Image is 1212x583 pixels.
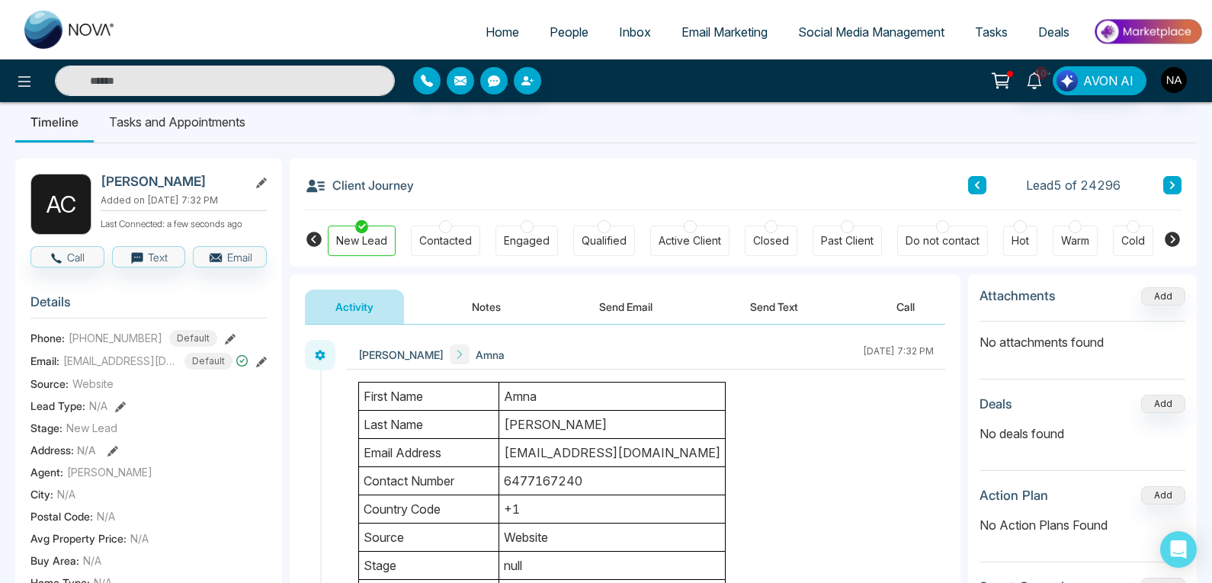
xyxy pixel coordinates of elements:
p: Added on [DATE] 7:32 PM [101,194,267,207]
button: Send Email [569,290,683,324]
h3: Attachments [980,288,1056,303]
p: No deals found [980,424,1185,443]
img: Nova CRM Logo [24,11,116,49]
span: Postal Code : [30,508,93,524]
span: Home [486,24,519,40]
img: User Avatar [1161,67,1187,93]
div: [DATE] 7:32 PM [863,344,934,364]
div: Hot [1012,233,1029,248]
span: [EMAIL_ADDRESS][DOMAIN_NAME] [63,353,178,369]
div: A C [30,174,91,235]
h3: Action Plan [980,488,1048,503]
button: Call [866,290,945,324]
span: Address: [30,442,96,458]
button: AVON AI [1053,66,1146,95]
span: [PERSON_NAME] [358,347,444,363]
a: Social Media Management [783,18,960,46]
span: New Lead [66,420,117,436]
span: N/A [77,444,96,456]
div: Closed [753,233,789,248]
span: Phone: [30,330,65,346]
div: Qualified [582,233,627,248]
a: Tasks [960,18,1023,46]
span: N/A [97,508,115,524]
img: Market-place.gif [1092,14,1203,49]
a: Email Marketing [666,18,783,46]
span: Email Marketing [681,24,768,40]
div: Engaged [504,233,550,248]
span: N/A [83,553,101,569]
button: Add [1141,287,1185,306]
button: Send Text [720,290,829,324]
a: Inbox [604,18,666,46]
div: Active Client [659,233,721,248]
div: Open Intercom Messenger [1160,531,1197,568]
h3: Client Journey [305,174,414,197]
span: Amna [476,347,505,363]
span: Lead Type: [30,398,85,414]
div: Past Client [821,233,874,248]
a: People [534,18,604,46]
a: 10+ [1016,66,1053,93]
span: [PHONE_NUMBER] [69,330,162,346]
span: City : [30,486,53,502]
button: Add [1141,486,1185,505]
li: Tasks and Appointments [94,101,261,143]
a: Home [470,18,534,46]
p: No attachments found [980,322,1185,351]
span: Avg Property Price : [30,530,127,546]
a: Deals [1023,18,1085,46]
p: Last Connected: a few seconds ago [101,214,267,231]
span: AVON AI [1083,72,1133,90]
span: Tasks [975,24,1008,40]
span: People [550,24,588,40]
div: Warm [1061,233,1089,248]
span: N/A [89,398,107,414]
div: Do not contact [906,233,980,248]
button: Call [30,246,104,267]
span: Agent: [30,464,63,480]
span: Add [1141,289,1185,302]
span: [PERSON_NAME] [67,464,152,480]
img: Lead Flow [1056,70,1078,91]
button: Text [112,246,186,267]
span: Lead 5 of 24296 [1026,176,1121,194]
span: N/A [57,486,75,502]
span: Email: [30,353,59,369]
span: Deals [1038,24,1069,40]
li: Timeline [15,101,94,143]
button: Notes [441,290,531,324]
span: Buy Area : [30,553,79,569]
div: Cold [1121,233,1145,248]
button: Activity [305,290,404,324]
span: 10+ [1034,66,1048,80]
h3: Deals [980,396,1012,412]
div: Contacted [419,233,472,248]
span: Source: [30,376,69,392]
span: Stage: [30,420,63,436]
button: Add [1141,395,1185,413]
h2: [PERSON_NAME] [101,174,242,189]
span: Website [72,376,114,392]
span: Default [169,330,217,347]
button: Email [193,246,267,267]
h3: Details [30,294,267,318]
p: No Action Plans Found [980,516,1185,534]
span: Default [184,353,232,370]
span: Inbox [619,24,651,40]
span: N/A [130,530,149,546]
span: Social Media Management [798,24,944,40]
div: New Lead [336,233,387,248]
